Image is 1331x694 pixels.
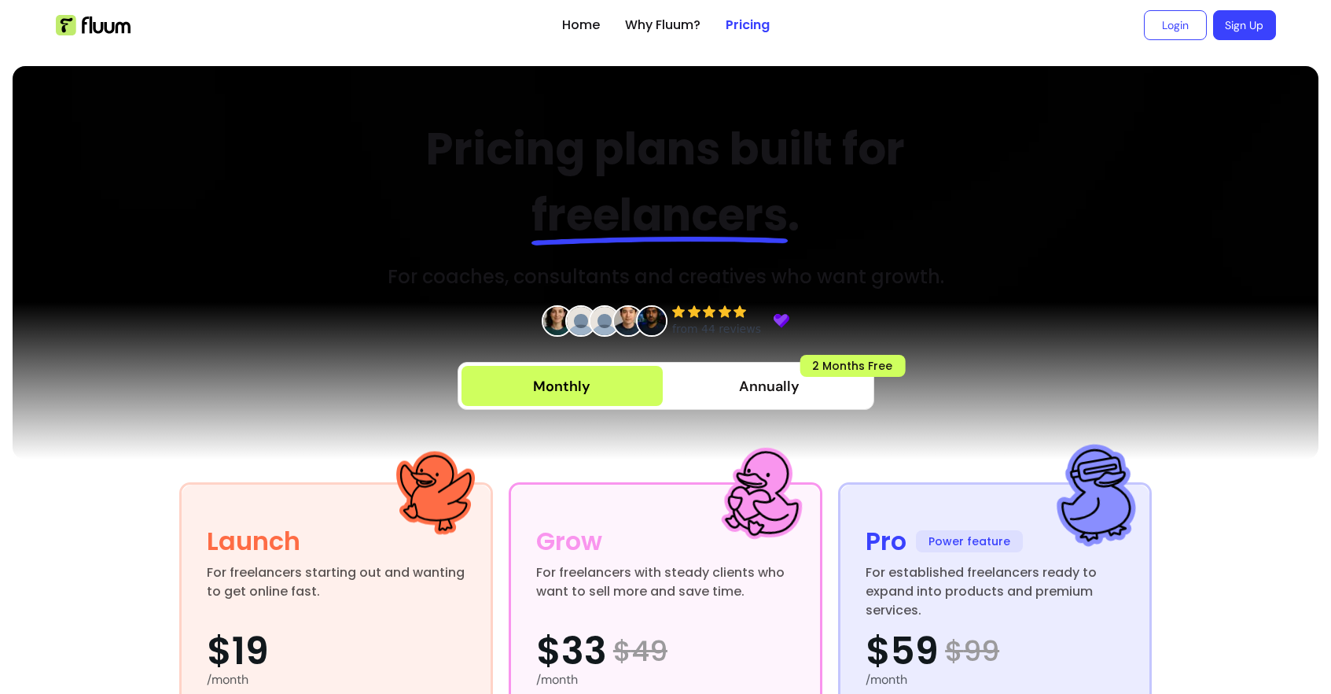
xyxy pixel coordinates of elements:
span: freelancers [531,184,788,246]
a: Login [1144,10,1207,40]
span: 2 Months Free [800,355,905,377]
div: /month [866,670,1124,689]
span: $33 [536,633,607,670]
a: Sign Up [1213,10,1276,40]
a: Why Fluum? [625,16,700,35]
div: /month [207,670,465,689]
div: For freelancers with steady clients who want to sell more and save time. [536,563,795,601]
h3: For coaches, consultants and creatives who want growth. [388,264,944,290]
a: Home [562,16,600,35]
div: Launch [207,522,300,560]
div: For freelancers starting out and wanting to get online fast. [207,563,465,601]
h2: Pricing plans built for . [358,116,973,249]
a: Pricing [726,16,770,35]
span: $19 [207,633,269,670]
span: $59 [866,633,939,670]
div: /month [536,670,795,689]
div: For established freelancers ready to expand into products and premium services. [866,563,1124,601]
div: Pro [866,522,906,560]
div: Grow [536,522,602,560]
span: $ 99 [945,636,999,667]
div: Monthly [533,375,590,397]
span: Power feature [916,530,1023,552]
span: Annually [739,375,800,397]
span: $ 49 [613,636,667,667]
img: Fluum Logo [56,15,131,35]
